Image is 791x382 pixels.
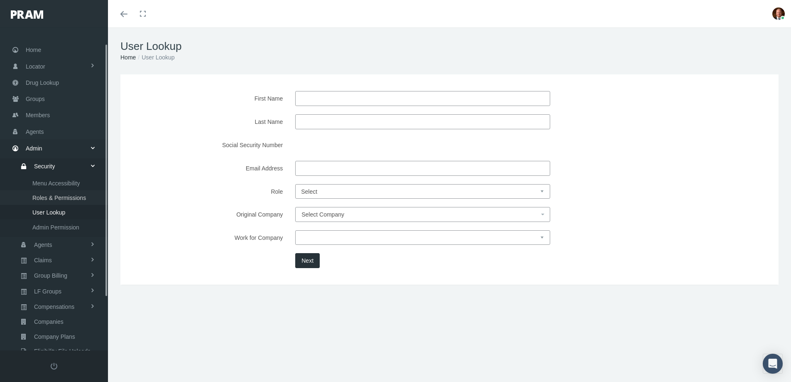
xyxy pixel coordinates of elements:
[136,53,174,62] li: User Lookup
[129,230,289,245] label: Work for Company
[34,238,52,252] span: Agents
[26,42,41,58] span: Home
[34,330,75,344] span: Company Plans
[26,59,45,74] span: Locator
[295,253,320,268] button: Next
[26,140,42,156] span: Admin
[129,161,289,176] label: Email Address
[129,184,289,199] label: Role
[32,205,65,219] span: User Lookup
[120,40,779,53] h1: User Lookup
[11,10,43,19] img: PRAM_20_x_78.png
[120,54,136,61] a: Home
[34,344,91,358] span: Eligibility File Uploads
[301,211,344,218] span: Select Company
[32,191,86,205] span: Roles & Permissions
[772,7,785,20] img: S_Profile_Picture_693.jpg
[26,124,44,140] span: Agents
[26,75,59,91] span: Drug Lookup
[26,107,50,123] span: Members
[34,284,61,298] span: LF Groups
[34,253,52,267] span: Claims
[32,176,80,190] span: Menu Accessibility
[34,315,64,329] span: Companies
[34,269,67,283] span: Group Billing
[34,159,55,173] span: Security
[763,354,783,374] div: Open Intercom Messenger
[34,300,74,314] span: Compensations
[129,114,289,129] label: Last Name
[129,91,289,106] label: First Name
[32,220,79,234] span: Admin Permission
[26,91,45,107] span: Groups
[129,138,289,153] label: Social Security Number
[129,207,289,222] label: Original Company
